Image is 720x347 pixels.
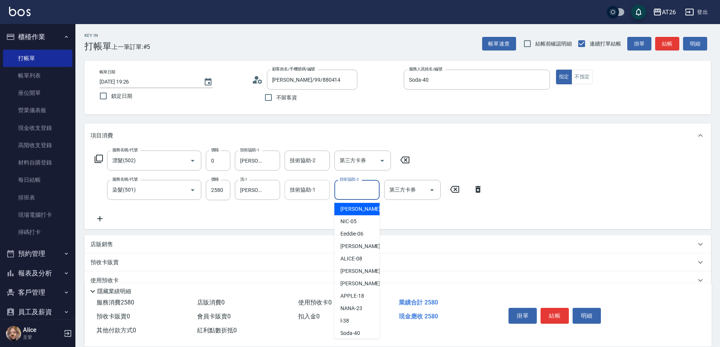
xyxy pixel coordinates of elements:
[376,155,388,167] button: Open
[573,308,601,324] button: 明細
[340,242,388,250] span: [PERSON_NAME] -07
[399,299,438,306] span: 業績合計 2580
[211,177,219,182] label: 價格
[97,313,130,320] span: 預收卡販賣 0
[6,326,21,341] img: Person
[3,171,72,189] a: 每日結帳
[340,304,362,312] span: NANA -23
[90,132,113,140] p: 項目消費
[187,155,199,167] button: Open
[100,76,196,88] input: YYYY/MM/DD hh:mm
[482,37,516,51] button: 帳單速查
[631,5,646,20] button: save
[298,299,332,306] span: 使用預收卡 0
[111,92,132,100] span: 鎖定日期
[9,7,31,16] img: Logo
[541,308,569,324] button: 結帳
[662,8,676,17] div: AT26
[100,69,115,75] label: 帳單日期
[340,205,394,213] span: [PERSON_NAME] -0001
[399,313,438,320] span: 現金應收 2580
[3,102,72,119] a: 營業儀表板
[571,70,593,84] button: 不指定
[3,154,72,171] a: 材料自購登錄
[97,327,136,334] span: 其他付款方式 0
[683,37,707,51] button: 明細
[340,218,357,225] span: NIC -05
[97,288,131,295] p: 隱藏業績明細
[3,119,72,137] a: 現金收支登錄
[340,177,359,182] label: 技術協助-2
[84,253,711,271] div: 預收卡販賣
[340,230,363,238] span: Eeddie -06
[276,94,297,102] span: 不留客資
[240,147,259,153] label: 技術協助-1
[3,283,72,302] button: 客戶管理
[655,37,679,51] button: 結帳
[3,189,72,206] a: 排班表
[3,50,72,67] a: 打帳單
[197,299,225,306] span: 店販消費 0
[340,267,388,275] span: [PERSON_NAME] -10
[90,240,113,248] p: 店販銷售
[23,334,61,341] p: 主管
[84,123,711,148] div: 項目消費
[272,66,315,72] label: 顧客姓名/手機號碼/編號
[84,235,711,253] div: 店販銷售
[90,259,119,266] p: 預收卡販賣
[84,271,711,289] div: 使用預收卡
[90,277,119,285] p: 使用預收卡
[97,299,134,306] span: 服務消費 2580
[3,302,72,322] button: 員工及薪資
[197,313,231,320] span: 會員卡販賣 0
[23,326,61,334] h5: Alice
[199,73,217,91] button: Choose date, selected date is 2025-09-07
[240,177,247,182] label: 洗-1
[340,292,364,300] span: APPLE -18
[3,137,72,154] a: 高階收支登錄
[3,263,72,283] button: 報表及分析
[627,37,651,51] button: 掛單
[112,42,150,52] span: 上一筆訂單:#5
[426,184,438,196] button: Open
[409,66,442,72] label: 服務人員姓名/編號
[3,206,72,224] a: 現場電腦打卡
[340,255,362,263] span: ALICE -08
[3,224,72,241] a: 掃碼打卡
[650,5,679,20] button: AT26
[535,40,572,48] span: 結帳前確認明細
[211,147,219,153] label: 價格
[298,313,320,320] span: 扣入金 0
[84,33,112,38] h2: Key In
[682,5,711,19] button: 登出
[340,329,360,337] span: Soda -40
[509,308,537,324] button: 掛單
[84,41,112,52] h3: 打帳單
[112,147,138,153] label: 服務名稱/代號
[197,327,237,334] span: 紅利點數折抵 0
[340,280,388,288] span: [PERSON_NAME] -13
[3,27,72,47] button: 櫃檯作業
[3,84,72,102] a: 座位開單
[3,244,72,263] button: 預約管理
[590,40,621,48] span: 連續打單結帳
[3,67,72,84] a: 帳單列表
[112,177,138,182] label: 服務名稱/代號
[340,317,349,325] span: l -38
[187,184,199,196] button: Open
[556,70,572,84] button: 指定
